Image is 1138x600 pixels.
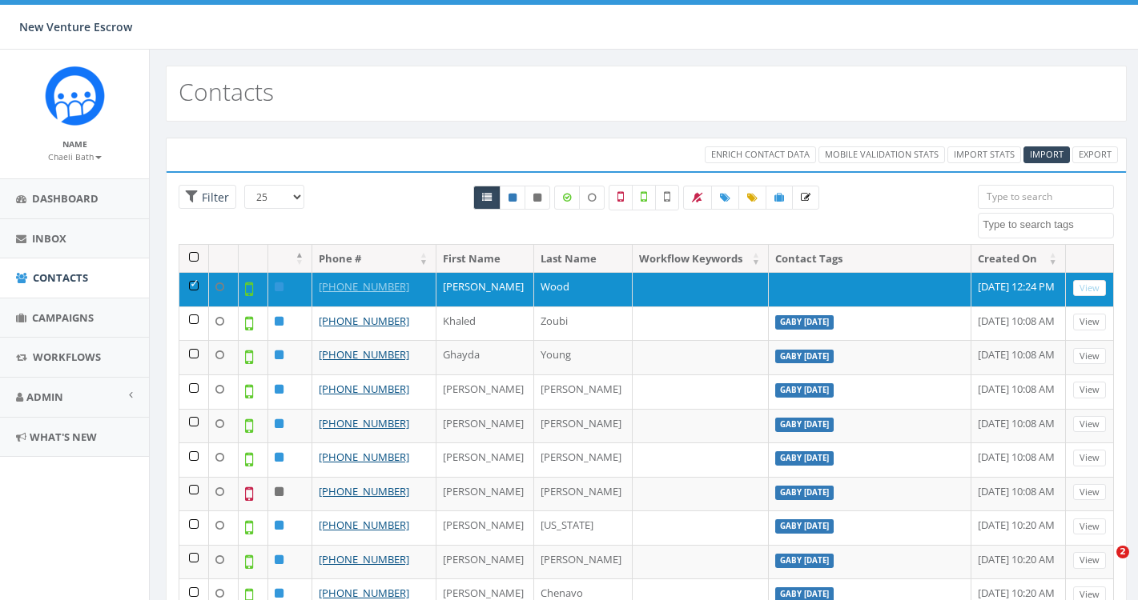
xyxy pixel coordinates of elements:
span: Enrich the Selected Data [801,190,810,204]
a: View [1073,450,1106,466]
a: [PHONE_NUMBER] [319,347,409,362]
td: [DATE] 10:08 AM [971,477,1065,511]
label: Gaby [DATE] [775,451,834,466]
td: [PERSON_NAME] [436,409,534,443]
label: Not a Mobile [609,185,633,210]
i: This phone number is subscribed and will receive texts. [509,193,517,202]
td: [DATE] 10:08 AM [971,409,1065,443]
td: Ghayda [436,340,534,374]
a: View [1073,416,1106,433]
td: Khaled [436,306,534,341]
label: Gaby [DATE] [775,315,834,330]
a: [PHONE_NUMBER] [319,586,409,600]
span: New Venture Escrow [19,19,132,34]
span: 2 [1116,546,1129,558]
span: Import [1030,148,1064,160]
span: Campaigns [32,310,94,325]
span: Add Contacts to Campaign [774,190,784,204]
a: Enrich Contact Data [705,146,816,163]
label: Gaby [DATE] [775,383,834,398]
label: Gaby [DATE] [775,554,834,568]
span: Enrich Contact Data [711,148,810,160]
td: [DATE] 10:08 AM [971,442,1065,477]
label: Not Validated [655,185,679,210]
label: Validated [632,185,656,210]
span: Bulk Opt Out [692,190,703,204]
a: [PHONE_NUMBER] [319,314,409,328]
a: [PHONE_NUMBER] [319,518,409,532]
span: Inbox [32,231,66,246]
span: Filter [198,190,229,205]
iframe: Intercom live chat [1084,546,1122,584]
label: Data Enriched [554,186,580,210]
a: [PHONE_NUMBER] [319,416,409,430]
a: Chaeli Bath [48,149,102,163]
td: [PERSON_NAME] [534,442,632,477]
td: [PERSON_NAME] [534,374,632,409]
td: [PERSON_NAME] [534,477,632,511]
a: Opted Out [525,186,550,210]
td: [DATE] 10:08 AM [971,374,1065,409]
td: Young [534,340,632,374]
label: Gaby [DATE] [775,486,834,500]
span: Dashboard [32,191,99,206]
i: This phone number is unsubscribed and has opted-out of all texts. [533,193,541,202]
th: Last Name [534,245,632,273]
span: Contacts [33,270,88,285]
td: [PERSON_NAME] [534,545,632,579]
a: [PHONE_NUMBER] [319,279,409,294]
small: Name [62,138,87,150]
a: All contacts [473,186,501,210]
span: CSV files only [1030,148,1064,160]
td: [PERSON_NAME] [436,545,534,579]
th: Workflow Keywords: activate to sort column ascending [633,245,769,273]
a: [PHONE_NUMBER] [319,484,409,498]
a: Export [1072,146,1118,163]
span: Update Tags [747,190,758,204]
a: [PHONE_NUMBER] [319,552,409,566]
span: What's New [30,430,97,444]
td: [PERSON_NAME] [436,477,534,511]
td: Wood [534,272,632,306]
a: View [1073,382,1106,398]
a: View [1073,552,1106,569]
td: [DATE] 10:08 AM [971,306,1065,341]
td: [PERSON_NAME] [534,409,632,443]
span: Advance Filter [179,185,236,210]
td: [PERSON_NAME] [436,510,534,545]
span: Workflows [33,350,101,364]
td: Zoubi [534,306,632,341]
a: Import Stats [947,146,1021,163]
a: View [1073,280,1106,297]
textarea: Search [983,218,1113,232]
label: Data not Enriched [579,186,605,210]
small: Chaeli Bath [48,151,102,162]
th: Phone #: activate to sort column ascending [312,245,436,273]
td: [DATE] 10:20 AM [971,510,1065,545]
a: Active [500,186,525,210]
a: View [1073,314,1106,330]
td: [PERSON_NAME] [436,272,534,306]
th: Created On: activate to sort column ascending [971,245,1065,273]
span: Admin [26,390,63,404]
img: Rally_Corp_Icon_1.png [45,66,105,126]
td: [PERSON_NAME] [436,442,534,477]
a: View [1073,348,1106,365]
td: [DATE] 12:24 PM [971,272,1065,306]
td: [PERSON_NAME] [436,374,534,409]
th: First Name [436,245,534,273]
a: View [1073,518,1106,535]
td: [US_STATE] [534,510,632,545]
label: Gaby [DATE] [775,350,834,364]
span: Add Tags [720,190,730,204]
a: [PHONE_NUMBER] [319,382,409,396]
label: Gaby [DATE] [775,519,834,534]
label: Gaby [DATE] [775,418,834,432]
a: Mobile Validation Stats [818,146,945,163]
td: [DATE] 10:20 AM [971,545,1065,579]
a: View [1073,484,1106,501]
h2: Contacts [179,78,274,105]
input: Type to search [978,185,1114,209]
th: Contact Tags [769,245,971,273]
a: [PHONE_NUMBER] [319,450,409,464]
